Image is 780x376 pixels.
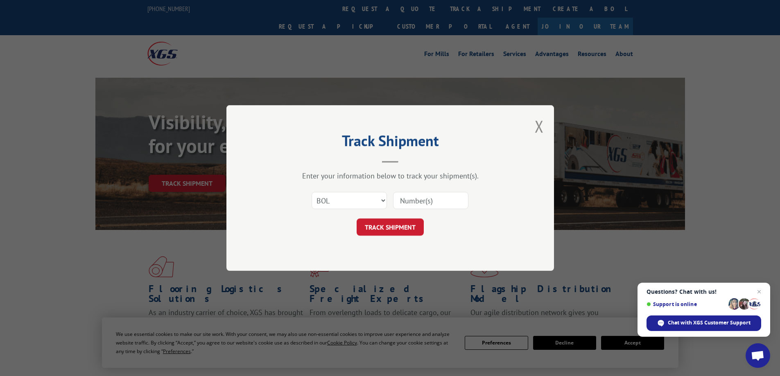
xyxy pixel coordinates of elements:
[746,343,770,368] div: Open chat
[535,115,544,137] button: Close modal
[754,287,764,297] span: Close chat
[668,319,751,326] span: Chat with XGS Customer Support
[357,218,424,236] button: TRACK SHIPMENT
[267,135,513,151] h2: Track Shipment
[647,315,761,331] div: Chat with XGS Customer Support
[267,171,513,180] div: Enter your information below to track your shipment(s).
[647,301,726,307] span: Support is online
[393,192,468,209] input: Number(s)
[647,288,761,295] span: Questions? Chat with us!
